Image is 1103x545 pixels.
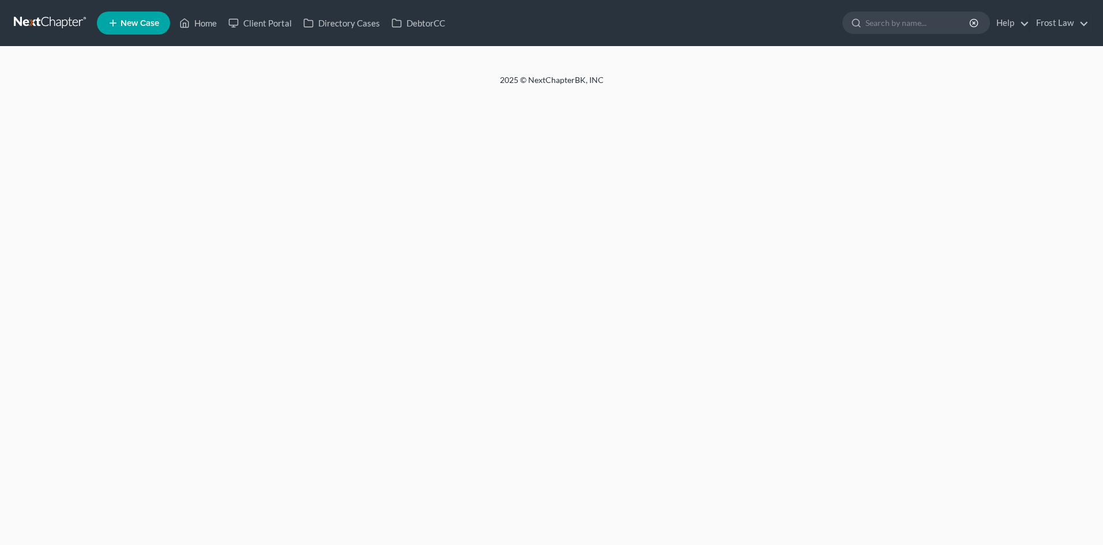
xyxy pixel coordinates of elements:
[1030,13,1089,33] a: Frost Law
[298,13,386,33] a: Directory Cases
[121,19,159,28] span: New Case
[991,13,1029,33] a: Help
[223,74,880,95] div: 2025 © NextChapterBK, INC
[223,13,298,33] a: Client Portal
[174,13,223,33] a: Home
[865,12,971,33] input: Search by name...
[386,13,451,33] a: DebtorCC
